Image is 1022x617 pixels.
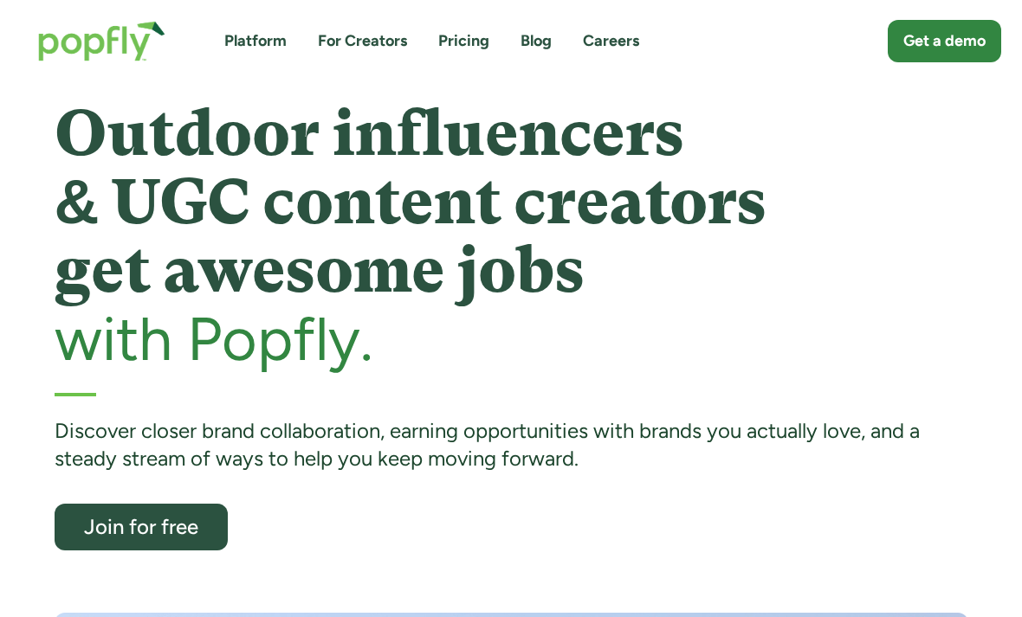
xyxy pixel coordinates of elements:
a: Careers [583,30,639,52]
div: Get a demo [903,30,986,52]
a: home [21,3,183,79]
a: Platform [224,30,287,52]
div: Join for free [70,516,212,537]
h2: with Popfly. [55,305,968,372]
a: Get a demo [888,20,1001,62]
a: Blog [521,30,552,52]
a: Pricing [438,30,489,52]
h1: Outdoor influencers & UGC content creators get awesome jobs [55,100,968,305]
a: Join for free [55,504,228,550]
div: Discover closer brand collaboration, earning opportunities with brands you actually love, and a s... [55,417,968,473]
a: For Creators [318,30,407,52]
